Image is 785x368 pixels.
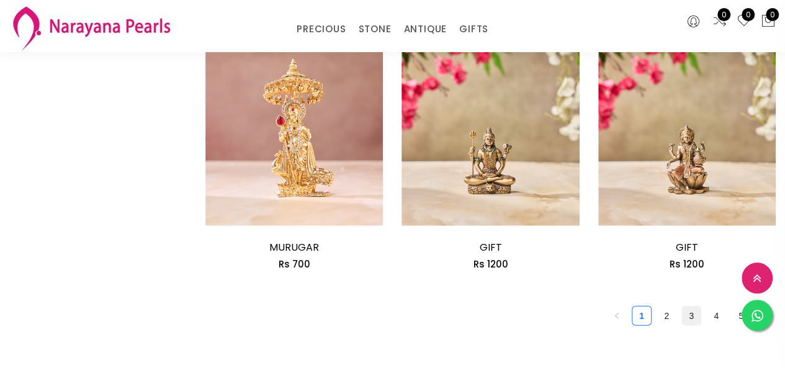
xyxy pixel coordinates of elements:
[632,307,651,325] a: 1
[761,14,776,30] button: 0
[607,306,627,326] li: Previous Page
[676,240,698,254] a: GIFT
[731,306,751,326] li: 5
[712,14,727,30] a: 0
[742,8,755,21] span: 0
[297,20,346,38] a: PRECIOUS
[766,8,779,21] span: 0
[657,307,676,325] a: 2
[632,306,652,326] li: 1
[737,14,751,30] a: 0
[732,307,750,325] a: 5
[682,307,701,325] a: 3
[358,20,391,38] a: STONE
[607,306,627,326] button: left
[403,20,447,38] a: ANTIQUE
[473,258,508,271] span: Rs 1200
[279,258,310,271] span: Rs 700
[706,306,726,326] li: 4
[707,307,725,325] a: 4
[681,306,701,326] li: 3
[670,258,704,271] span: Rs 1200
[459,20,488,38] a: GIFTS
[269,240,319,254] a: MURUGAR
[717,8,730,21] span: 0
[613,312,621,320] span: left
[657,306,676,326] li: 2
[480,240,502,254] a: GIFT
